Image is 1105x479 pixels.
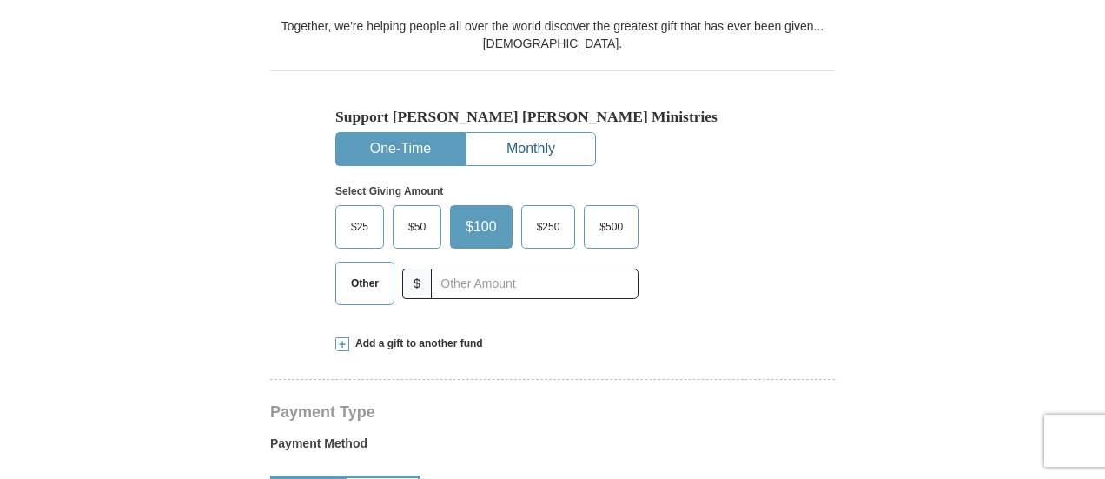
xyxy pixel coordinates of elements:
span: $25 [342,214,377,240]
span: $50 [400,214,434,240]
input: Other Amount [431,269,639,299]
span: Add a gift to another fund [349,336,483,351]
h4: Payment Type [270,405,835,419]
h5: Support [PERSON_NAME] [PERSON_NAME] Ministries [335,108,770,126]
span: $500 [591,214,632,240]
span: $100 [457,214,506,240]
button: Monthly [466,133,595,165]
span: $ [402,269,432,299]
label: Payment Method [270,435,835,461]
span: Other [342,270,387,296]
span: $250 [528,214,569,240]
div: Together, we're helping people all over the world discover the greatest gift that has ever been g... [270,17,835,52]
strong: Select Giving Amount [335,185,443,197]
button: One-Time [336,133,465,165]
